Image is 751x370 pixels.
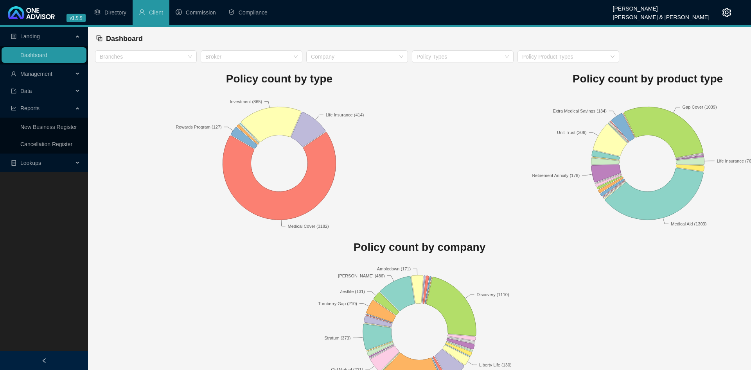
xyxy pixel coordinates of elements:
span: database [11,160,16,166]
span: profile [11,34,16,39]
span: Dashboard [106,35,143,43]
span: Data [20,88,32,94]
span: dollar [176,9,182,15]
span: Management [20,71,52,77]
span: Commission [186,9,216,16]
span: safety [228,9,235,15]
a: Dashboard [20,52,47,58]
h1: Policy count by type [95,70,464,88]
span: user [139,9,145,15]
span: Directory [104,9,126,16]
span: Landing [20,33,40,39]
a: New Business Register [20,124,77,130]
text: Unit Trust (306) [557,130,587,135]
span: v1.9.9 [66,14,86,22]
span: Lookups [20,160,41,166]
text: Turnberry Gap (210) [318,301,357,306]
text: Retirement Annuity (178) [532,173,580,177]
text: Investment (865) [230,99,262,104]
img: 2df55531c6924b55f21c4cf5d4484680-logo-light.svg [8,6,55,19]
span: user [11,71,16,77]
span: import [11,88,16,94]
span: setting [722,8,731,17]
span: setting [94,9,101,15]
text: Medical Aid (1303) [671,221,706,226]
div: [PERSON_NAME] & [PERSON_NAME] [613,11,710,19]
span: left [41,358,47,363]
text: Medical Cover (3182) [288,223,329,228]
text: Life Insurance (414) [326,113,364,117]
text: Ambledown (171) [377,266,411,271]
div: [PERSON_NAME] [613,2,710,11]
span: Compliance [239,9,268,16]
a: Cancellation Register [20,141,72,147]
span: Reports [20,105,40,111]
span: line-chart [11,105,16,111]
span: Client [149,9,163,16]
text: Discovery (1110) [476,292,509,297]
text: Stratum (373) [324,336,350,340]
h1: Policy count by company [95,239,744,256]
text: Liberty Life (130) [479,363,512,367]
span: block [96,35,103,42]
text: [PERSON_NAME] (486) [338,273,384,278]
text: Zestlife (131) [340,289,365,294]
text: Gap Cover (1039) [683,105,717,109]
text: Extra Medical Savings (134) [553,108,607,113]
text: Rewards Program (127) [176,124,221,129]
